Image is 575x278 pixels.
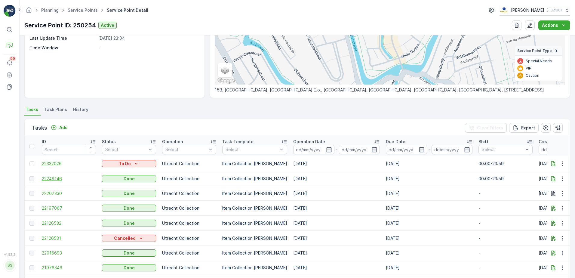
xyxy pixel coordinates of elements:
button: [PERSON_NAME](+02:00) [500,5,570,16]
summary: Service Point Type [515,46,562,56]
td: [DATE] [383,201,475,216]
p: Select [105,147,147,153]
img: Google [216,77,236,85]
p: Utrecht Collection [162,235,216,241]
p: Utrecht Collection [162,265,216,271]
p: - [478,190,533,196]
span: v 1.52.2 [4,253,16,256]
td: [DATE] [383,231,475,246]
p: - [478,250,533,256]
p: [PERSON_NAME] [511,7,544,13]
div: Toggle Row Selected [29,251,34,255]
p: - [478,235,533,241]
input: dd/mm/yyyy [432,145,473,154]
button: Export [509,123,539,133]
p: Done [124,250,135,256]
a: 22249146 [42,176,96,182]
td: [DATE] [290,231,383,246]
p: Item Collection [PERSON_NAME] [222,161,287,167]
td: [DATE] [383,156,475,171]
td: [DATE] [290,216,383,231]
span: 22016693 [42,250,96,256]
p: VIP [526,66,531,71]
a: Homepage [26,9,32,14]
p: Done [124,265,135,271]
p: Utrecht Collection [162,205,216,211]
p: [DATE] 23:04 [98,35,198,41]
p: Actions [542,22,558,28]
p: 15B, [GEOGRAPHIC_DATA], [GEOGRAPHIC_DATA] E.o., [GEOGRAPHIC_DATA], [GEOGRAPHIC_DATA], [GEOGRAPHIC... [215,87,565,93]
p: Utrecht Collection [162,190,216,196]
div: Toggle Row Selected [29,221,34,226]
img: logo [4,5,16,17]
div: Toggle Row Selected [29,161,34,166]
p: Done [124,220,135,226]
span: History [73,107,88,113]
p: Due Date [386,139,405,145]
input: dd/mm/yyyy [293,145,334,154]
p: Utrecht Collection [162,220,216,226]
p: 99 [10,56,15,61]
p: Item Collection [PERSON_NAME] [222,176,287,182]
p: Clear Filters [477,125,503,131]
span: Task Plans [44,107,67,113]
button: Add [48,124,70,131]
p: Item Collection [PERSON_NAME] [222,205,287,211]
div: Toggle Row Selected [29,236,34,241]
button: Done [102,175,156,182]
td: [DATE] [383,171,475,186]
p: - [478,205,533,211]
p: Operation Date [293,139,325,145]
p: Time Window [29,45,96,51]
td: [DATE] [290,201,383,216]
p: Item Collection [PERSON_NAME] [222,190,287,196]
td: [DATE] [383,186,475,201]
p: 00:00-23:59 [478,161,533,167]
p: Utrecht Collection [162,176,216,182]
p: Done [124,176,135,182]
a: Service Points [68,8,98,13]
p: Item Collection [PERSON_NAME] [222,235,287,241]
td: [DATE] [383,216,475,231]
td: [DATE] [290,156,383,171]
p: Shift [478,139,488,145]
p: 00:00-23:59 [478,176,533,182]
button: To Do [102,160,156,167]
td: [DATE] [290,260,383,275]
p: Status [102,139,116,145]
button: SS [4,258,16,273]
td: [DATE] [383,260,475,275]
p: ID [42,139,46,145]
p: Item Collection [PERSON_NAME] [222,250,287,256]
span: Service Point Type [517,48,552,53]
button: Done [102,220,156,227]
div: Toggle Row Selected [29,191,34,196]
p: Done [124,190,135,196]
td: [DATE] [383,246,475,260]
p: Add [59,125,68,131]
span: Service Point Detail [106,7,149,13]
span: Tasks [26,107,38,113]
button: Clear Filters [465,123,507,133]
button: Actions [538,20,570,30]
p: Cancelled [114,235,136,241]
span: 22332026 [42,161,96,167]
button: Done [102,190,156,197]
p: Item Collection [PERSON_NAME] [222,265,287,271]
button: Done [102,249,156,257]
p: - [478,220,533,226]
p: Select [482,147,523,153]
div: Toggle Row Selected [29,206,34,211]
img: basis-logo_rgb2x.png [500,7,509,14]
p: Task Template [222,139,254,145]
div: Toggle Row Selected [29,265,34,270]
input: dd/mm/yyyy [386,145,427,154]
span: 21976346 [42,265,96,271]
a: Planning [41,8,59,13]
a: 22126532 [42,220,96,226]
a: 22126531 [42,235,96,241]
span: 22207330 [42,190,96,196]
p: To Do [119,161,131,167]
p: Utrecht Collection [162,161,216,167]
